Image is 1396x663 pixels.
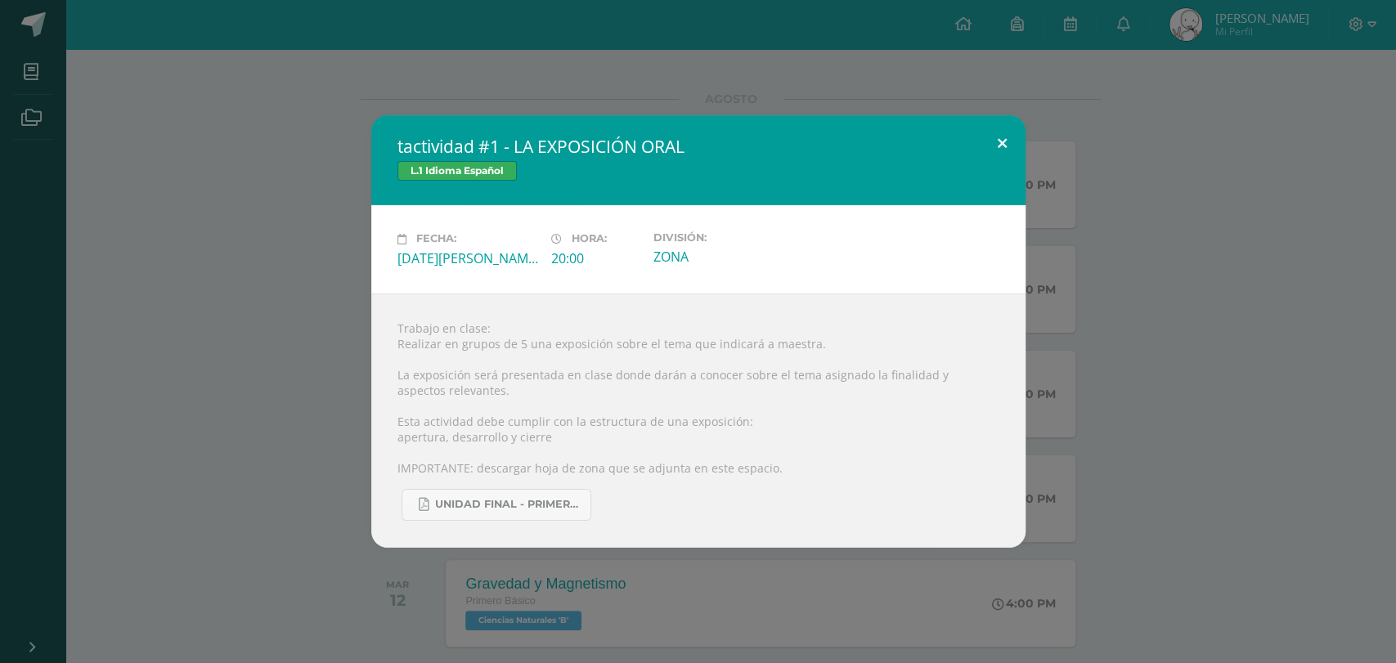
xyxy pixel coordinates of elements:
div: [DATE][PERSON_NAME] [397,249,538,267]
span: L.1 Idioma Español [397,161,517,181]
div: ZONA [653,248,794,266]
h2: tactividad #1 - LA EXPOSICIÓN ORAL [397,135,999,158]
div: Trabajo en clase: Realizar en grupos de 5 una exposición sobre el tema que indicará a maestra. La... [371,293,1026,548]
span: Fecha: [416,233,456,245]
label: División: [653,231,794,244]
span: UNIDAD FINAL - PRIMERO BASICO A-B-C -.pdf [435,498,582,511]
span: Hora: [572,233,607,245]
div: 20:00 [551,249,640,267]
a: UNIDAD FINAL - PRIMERO BASICO A-B-C -.pdf [402,489,591,521]
button: Close (Esc) [979,115,1026,171]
